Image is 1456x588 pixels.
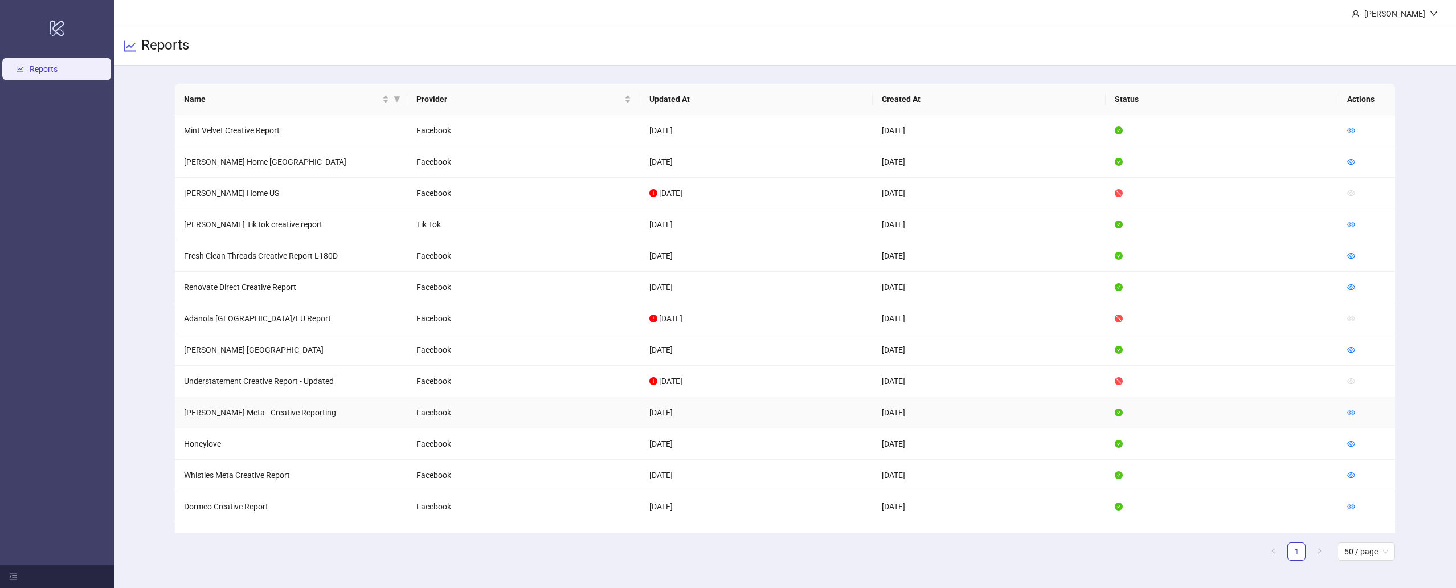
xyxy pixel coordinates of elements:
td: [DATE] [640,115,873,146]
a: eye [1347,283,1355,292]
th: Updated At [640,84,873,115]
td: Facebook [407,272,640,303]
a: eye [1347,471,1355,480]
td: [DATE] [873,146,1106,178]
td: Facebook [407,146,640,178]
div: [PERSON_NAME] [1360,7,1430,20]
span: eye [1347,409,1355,416]
span: exclamation-circle [649,189,657,197]
span: eye [1347,283,1355,291]
span: down [1430,10,1438,18]
th: Name [175,84,408,115]
th: Created At [873,84,1106,115]
td: [DATE] [873,303,1106,334]
span: eye [1347,346,1355,354]
h3: Reports [141,36,189,56]
td: [DATE] [640,522,873,554]
td: [PERSON_NAME] [GEOGRAPHIC_DATA] [175,334,408,366]
span: eye [1347,503,1355,511]
td: [DATE] [640,460,873,491]
td: Facebook [407,115,640,146]
span: [DATE] [659,314,682,323]
td: Facebook [407,522,640,554]
span: eye [1347,440,1355,448]
span: check-circle [1115,440,1123,448]
td: Honeylove [175,428,408,460]
a: eye [1347,439,1355,448]
span: 50 / page [1344,543,1388,560]
button: left [1265,542,1283,561]
td: [DATE] [640,397,873,428]
span: user [1352,10,1360,18]
li: Previous Page [1265,542,1283,561]
td: [PERSON_NAME] Home [GEOGRAPHIC_DATA] [175,146,408,178]
span: check-circle [1115,283,1123,291]
span: eye [1347,220,1355,228]
th: Actions [1338,84,1395,115]
td: Facebook [407,334,640,366]
td: [DATE] [640,428,873,460]
span: check-circle [1115,126,1123,134]
td: Wyse Creative Report [175,522,408,554]
span: eye [1347,189,1355,197]
li: 1 [1287,542,1306,561]
span: eye [1347,158,1355,166]
td: [DATE] [640,272,873,303]
a: eye [1347,126,1355,135]
span: check-circle [1115,409,1123,416]
span: eye [1347,377,1355,385]
td: Facebook [407,178,640,209]
td: Facebook [407,491,640,522]
td: Facebook [407,397,640,428]
a: eye [1347,408,1355,417]
td: [DATE] [873,334,1106,366]
li: Next Page [1310,542,1328,561]
td: [PERSON_NAME] Home US [175,178,408,209]
td: Tik Tok [407,209,640,240]
td: Facebook [407,366,640,397]
a: eye [1347,502,1355,511]
td: Understatement Creative Report - Updated [175,366,408,397]
span: stop [1115,315,1123,322]
td: Facebook [407,303,640,334]
td: [DATE] [873,366,1106,397]
td: [DATE] [873,240,1106,272]
td: Facebook [407,240,640,272]
a: Reports [30,64,58,73]
span: Name [184,93,381,105]
div: Page Size [1338,542,1395,561]
button: right [1310,542,1328,561]
span: Provider [416,93,622,105]
span: stop [1115,189,1123,197]
a: 1 [1288,543,1305,560]
a: eye [1347,220,1355,229]
td: Mint Velvet Creative Report [175,115,408,146]
span: eye [1347,126,1355,134]
a: eye [1347,345,1355,354]
td: [DATE] [873,209,1106,240]
td: Renovate Direct Creative Report [175,272,408,303]
span: [DATE] [659,377,682,386]
a: eye [1347,251,1355,260]
td: Adanola [GEOGRAPHIC_DATA]/EU Report [175,303,408,334]
span: check-circle [1115,471,1123,479]
span: eye [1347,471,1355,479]
span: check-circle [1115,503,1123,511]
td: [PERSON_NAME] Meta - Creative Reporting [175,397,408,428]
td: [DATE] [873,178,1106,209]
td: [DATE] [873,428,1106,460]
a: eye [1347,157,1355,166]
span: stop [1115,377,1123,385]
span: left [1270,548,1277,554]
td: Fresh Clean Threads Creative Report L180D [175,240,408,272]
td: Facebook [407,460,640,491]
span: eye [1347,252,1355,260]
span: check-circle [1115,158,1123,166]
span: menu-fold [9,573,17,581]
span: line-chart [123,39,137,53]
td: [DATE] [640,491,873,522]
td: [PERSON_NAME] TikTok creative report [175,209,408,240]
span: check-circle [1115,346,1123,354]
td: [DATE] [640,334,873,366]
span: right [1316,548,1323,554]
